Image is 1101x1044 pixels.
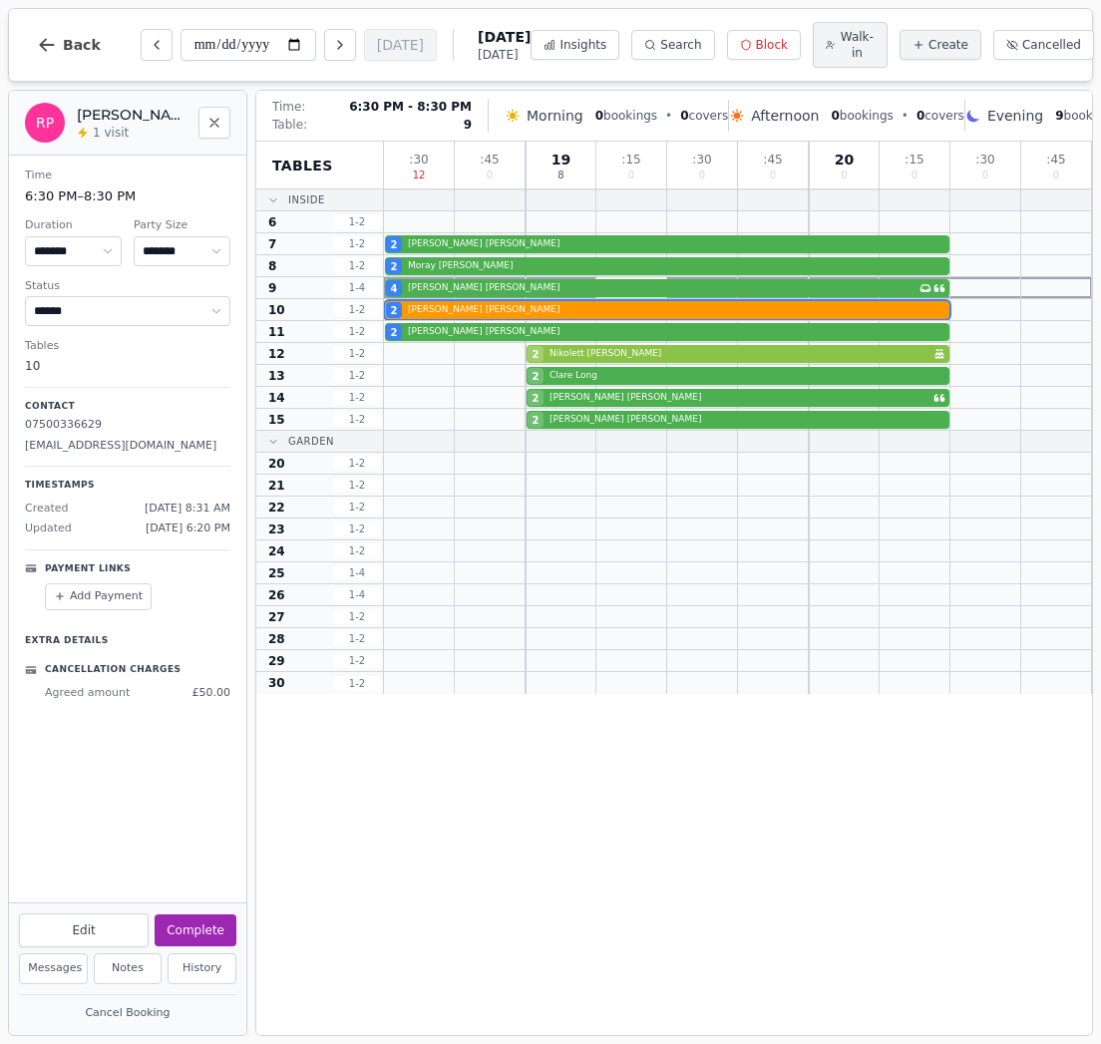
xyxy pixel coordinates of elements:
[268,609,285,625] span: 27
[168,953,236,984] button: History
[198,107,230,139] button: Close
[550,391,929,405] span: [PERSON_NAME] [PERSON_NAME]
[268,631,285,647] span: 28
[1055,109,1063,123] span: 9
[19,953,88,984] button: Messages
[268,390,285,406] span: 14
[550,413,949,427] span: [PERSON_NAME] [PERSON_NAME]
[631,30,714,60] button: Search
[145,501,230,518] span: [DATE] 8:31 AM
[45,583,152,610] button: Add Payment
[141,29,173,61] button: Previous day
[63,38,101,52] span: Back
[408,259,949,273] span: Moray [PERSON_NAME]
[324,29,356,61] button: Next day
[45,685,130,702] span: Agreed amount
[25,357,230,375] dd: 10
[692,154,711,166] span: : 30
[665,108,672,124] span: •
[45,663,181,677] p: Cancellation Charges
[408,237,949,251] span: [PERSON_NAME] [PERSON_NAME]
[680,108,728,124] span: covers
[912,171,917,180] span: 0
[25,479,230,493] p: Timestamps
[751,106,819,126] span: Afternoon
[333,456,381,471] span: 1 - 2
[268,500,285,516] span: 22
[333,587,381,602] span: 1 - 4
[333,500,381,515] span: 1 - 2
[993,30,1094,60] button: Cancelled
[699,171,705,180] span: 0
[25,417,230,434] p: 07500336629
[770,171,776,180] span: 0
[480,154,499,166] span: : 45
[272,99,305,115] span: Time:
[25,186,230,206] dd: 6:30 PM – 8:30 PM
[835,153,854,167] span: 20
[928,37,968,53] span: Create
[333,368,381,383] span: 1 - 2
[25,168,230,184] dt: Time
[333,478,381,493] span: 1 - 2
[841,171,847,180] span: 0
[905,154,923,166] span: : 15
[1053,171,1059,180] span: 0
[333,631,381,646] span: 1 - 2
[268,368,285,384] span: 13
[391,281,398,296] span: 4
[756,37,788,53] span: Block
[21,21,117,69] button: Back
[933,282,945,294] svg: Customer message
[680,109,688,123] span: 0
[595,108,657,124] span: bookings
[268,346,285,362] span: 12
[94,953,163,984] button: Notes
[933,392,945,404] svg: Customer message
[487,171,493,180] span: 0
[155,914,236,946] button: Complete
[559,37,606,53] span: Insights
[982,171,988,180] span: 0
[268,258,276,274] span: 8
[413,171,426,180] span: 12
[333,522,381,536] span: 1 - 2
[409,154,428,166] span: : 30
[660,37,701,53] span: Search
[268,302,285,318] span: 10
[917,109,924,123] span: 0
[192,685,231,702] span: £ 50.00
[533,347,540,362] span: 2
[478,27,531,47] span: [DATE]
[93,125,129,141] span: 1 visit
[288,434,334,449] span: Garden
[19,913,149,947] button: Edit
[268,587,285,603] span: 26
[975,154,994,166] span: : 30
[25,626,230,648] p: Extra Details
[333,609,381,624] span: 1 - 2
[333,390,381,405] span: 1 - 2
[268,280,276,296] span: 9
[333,346,381,361] span: 1 - 2
[727,30,801,60] button: Block
[25,438,230,455] p: [EMAIL_ADDRESS][DOMAIN_NAME]
[333,214,381,229] span: 1 - 2
[533,391,540,406] span: 2
[464,117,472,133] span: 9
[831,109,839,123] span: 0
[531,30,619,60] button: Insights
[77,105,186,125] h2: [PERSON_NAME] [PERSON_NAME]
[550,369,949,383] span: Clare Long
[25,278,230,295] dt: Status
[408,325,949,339] span: [PERSON_NAME] [PERSON_NAME]
[900,30,981,60] button: Create
[268,412,285,428] span: 15
[268,543,285,559] span: 24
[621,154,640,166] span: : 15
[831,108,893,124] span: bookings
[272,117,307,133] span: Table:
[268,522,285,537] span: 23
[333,412,381,427] span: 1 - 2
[268,675,285,691] span: 30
